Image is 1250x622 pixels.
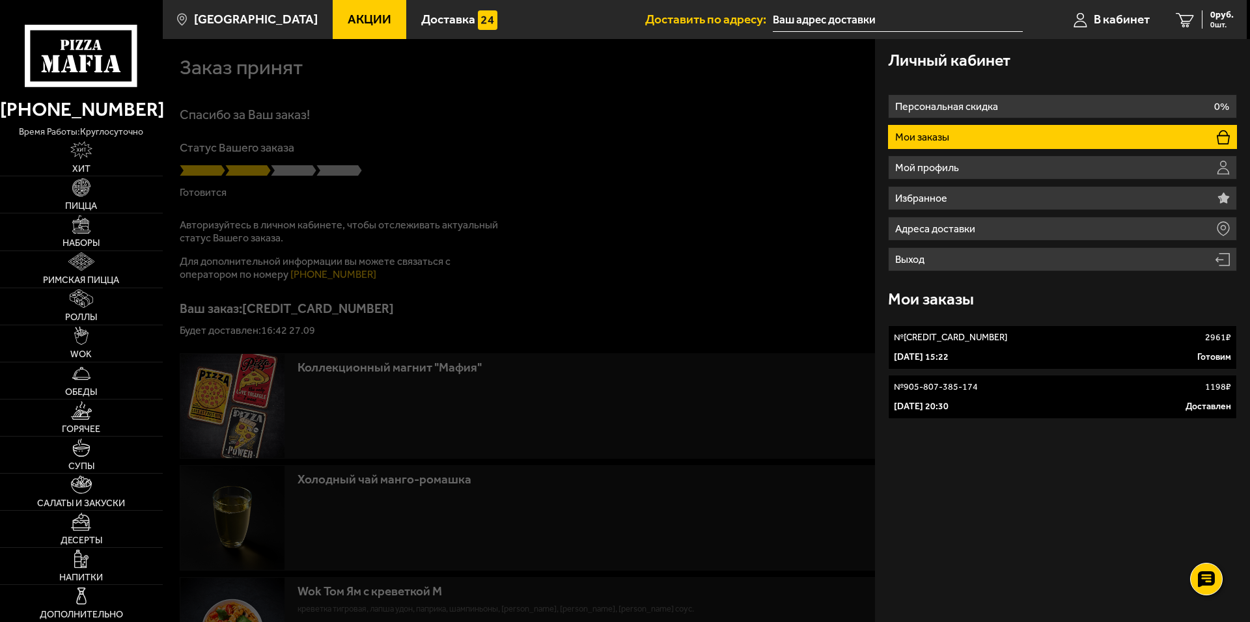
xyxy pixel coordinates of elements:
span: Доставка [421,13,475,25]
span: Дополнительно [40,610,123,619]
p: № [CREDIT_CARD_NUMBER] [894,331,1007,344]
span: Обеды [65,388,97,397]
span: WOK [70,350,92,359]
p: Избранное [895,193,951,204]
p: 1198 ₽ [1205,381,1231,394]
p: Персональная скидка [895,101,1001,112]
a: №905-807-385-1741198₽[DATE] 20:30Доставлен [888,375,1237,419]
input: Ваш адрес доставки [773,8,1023,32]
span: Акции [348,13,391,25]
span: Горячее [62,425,100,434]
p: Выход [895,254,928,265]
span: Наборы [62,239,100,248]
p: [DATE] 15:22 [894,351,949,364]
p: Мой профиль [895,163,962,173]
p: Адреса доставки [895,224,979,234]
span: 0 руб. [1210,10,1234,20]
p: 2961 ₽ [1205,331,1231,344]
span: Супы [68,462,94,471]
span: Доставить по адресу: [645,13,773,25]
img: 15daf4d41897b9f0e9f617042186c801.svg [478,10,497,30]
span: Десерты [61,536,102,545]
p: [DATE] 20:30 [894,400,949,413]
span: Напитки [59,573,103,582]
h3: Личный кабинет [888,52,1010,68]
span: В кабинет [1094,13,1150,25]
span: Хит [72,165,90,174]
h3: Мои заказы [888,291,974,307]
p: Мои заказы [895,132,952,142]
p: 0% [1214,101,1229,112]
span: 0 шт. [1210,21,1234,29]
a: №[CREDIT_CARD_NUMBER]2961₽[DATE] 15:22Готовим [888,325,1237,370]
span: Пицца [65,202,97,211]
p: Доставлен [1186,400,1231,413]
span: [GEOGRAPHIC_DATA] [194,13,318,25]
span: Салаты и закуски [37,499,125,508]
span: Роллы [65,313,97,322]
p: № 905-807-385-174 [894,381,978,394]
span: Римская пицца [43,276,119,285]
p: Готовим [1197,351,1231,364]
